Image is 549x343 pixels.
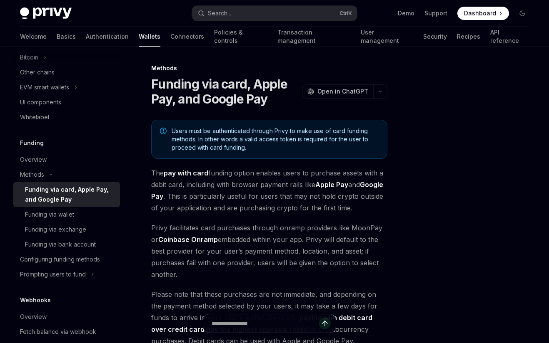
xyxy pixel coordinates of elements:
h1: Funding via card, Apple Pay, and Google Pay [151,76,299,106]
div: Whitelabel [20,112,49,122]
div: Funding via card, Apple Pay, and Google Pay [25,185,115,205]
span: The funding option enables users to purchase assets with a debit card, including with browser pay... [151,167,387,214]
a: Overview [13,152,120,167]
a: Funding via card, Apple Pay, and Google Pay [13,182,120,207]
div: Other chains [20,67,55,77]
div: EVM smart wallets [20,82,69,92]
span: Users must be authenticated through Privy to make use of card funding methods. In other words a v... [172,127,379,152]
a: API reference [490,27,529,47]
button: Open in ChatGPT [302,84,373,99]
div: Methods [151,64,387,72]
a: Funding via exchange [13,222,120,237]
a: Transaction management [277,27,351,47]
span: Open in ChatGPT [317,87,368,96]
a: Other chains [13,65,120,80]
a: Support [424,9,447,17]
svg: Note [160,128,167,134]
a: Configuring funding methods [13,252,120,267]
div: Configuring funding methods [20,254,100,264]
button: Send message [319,318,331,329]
span: Dashboard [464,9,496,17]
div: Funding via wallet [25,210,74,220]
a: Whitelabel [13,110,120,125]
a: Dashboard [457,7,509,20]
a: Recipes [457,27,480,47]
div: Methods [20,170,44,180]
div: Fetch balance via webhook [20,327,96,337]
button: Search...CtrlK [192,6,357,21]
div: Prompting users to fund [20,269,86,279]
h5: Funding [20,138,44,148]
div: Funding via bank account [25,239,96,249]
a: UI components [13,95,120,110]
a: Overview [13,309,120,324]
h5: Webhooks [20,295,51,305]
img: dark logo [20,7,72,19]
a: Basics [57,27,76,47]
a: Security [423,27,447,47]
a: Connectors [170,27,204,47]
a: Funding via wallet [13,207,120,222]
div: Search... [208,8,231,18]
button: Toggle dark mode [516,7,529,20]
a: Welcome [20,27,47,47]
strong: Apple Pay [315,180,348,189]
a: Demo [398,9,414,17]
a: Wallets [139,27,160,47]
a: Policies & controls [214,27,267,47]
div: Overview [20,155,47,165]
strong: pay with card [164,169,208,177]
a: Coinbase Onramp [158,235,218,244]
a: Authentication [86,27,129,47]
div: Funding via exchange [25,225,86,234]
a: Fetch balance via webhook [13,324,120,339]
div: Overview [20,312,47,322]
span: Privy facilitates card purchases through onramp providers like MoonPay or embedded within your ap... [151,222,387,280]
a: User management [361,27,413,47]
div: UI components [20,97,61,107]
span: Ctrl K [339,10,352,17]
a: Funding via bank account [13,237,120,252]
